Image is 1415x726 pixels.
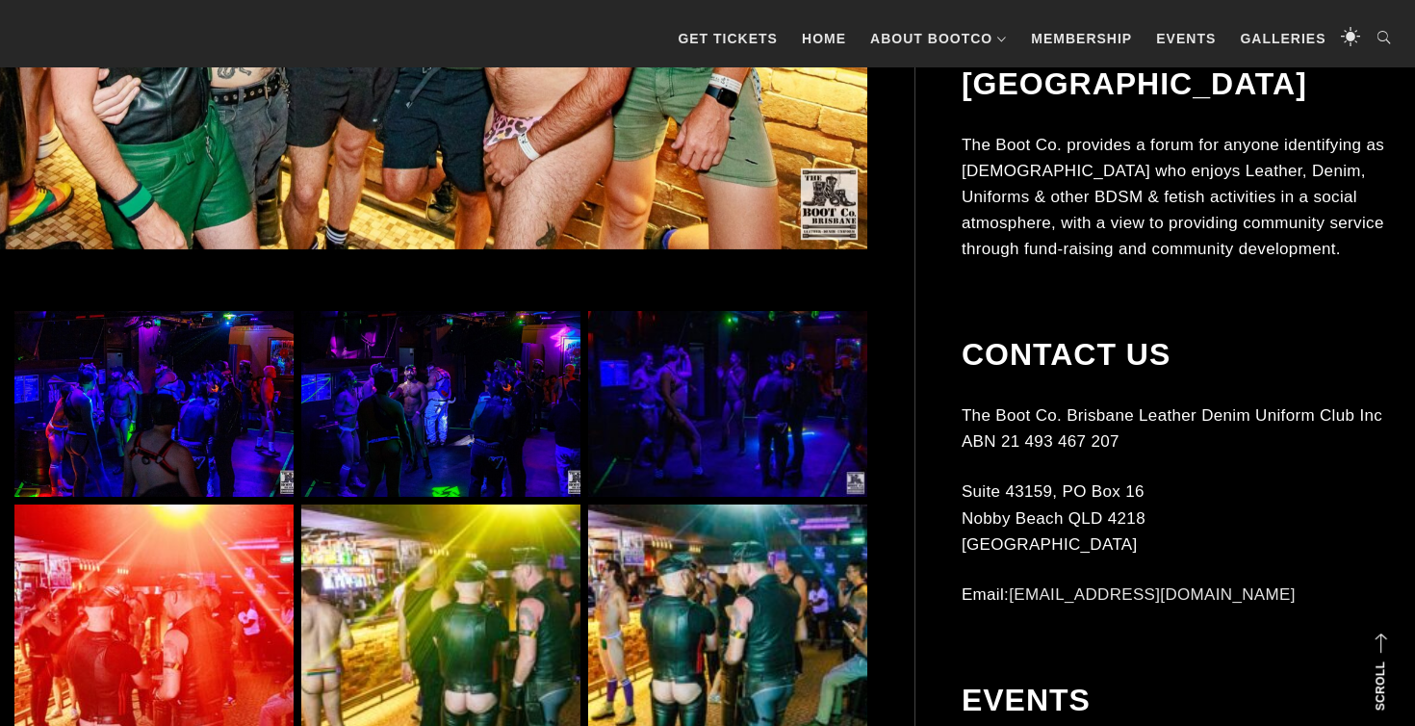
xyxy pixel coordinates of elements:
[1146,10,1225,67] a: Events
[962,479,1400,557] p: Suite 43159, PO Box 16 Nobby Beach QLD 4218 [GEOGRAPHIC_DATA]
[861,10,1016,67] a: About BootCo
[962,583,1400,609] p: Email:
[1021,10,1142,67] a: Membership
[962,336,1400,373] h2: Contact Us
[1230,10,1335,67] a: Galleries
[962,402,1400,454] p: The Boot Co. Brisbane Leather Denim Uniform Club Inc ABN 21 493 467 207
[962,132,1400,263] p: The Boot Co. provides a forum for anyone identifying as [DEMOGRAPHIC_DATA] who enjoys Leather, De...
[668,10,787,67] a: GET TICKETS
[962,682,1400,718] h2: Events
[792,10,856,67] a: Home
[1009,586,1296,605] a: [EMAIL_ADDRESS][DOMAIN_NAME]
[1374,661,1387,711] strong: Scroll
